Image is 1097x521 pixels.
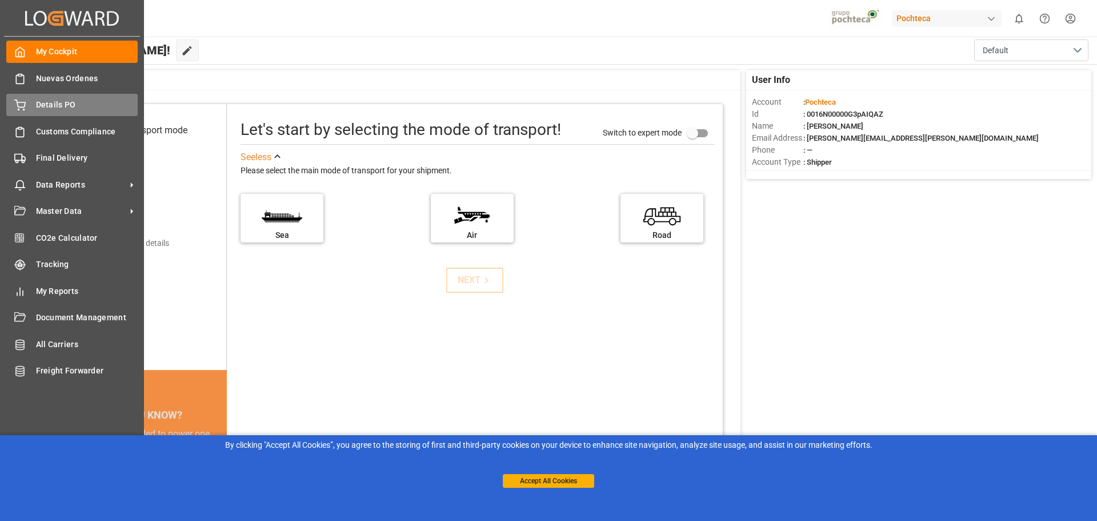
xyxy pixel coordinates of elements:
[892,10,1002,27] div: Pochteca
[36,258,138,271] span: Tracking
[36,285,138,297] span: My Reports
[752,144,803,156] span: Phone
[36,179,126,191] span: Data Reports
[6,41,138,63] a: My Cockpit
[47,39,170,61] span: Hello [PERSON_NAME]!
[803,158,832,166] span: : Shipper
[752,120,803,132] span: Name
[983,45,1008,57] span: Default
[246,229,318,241] div: Sea
[8,439,1089,451] div: By clicking "Accept All Cookies”, you agree to the storing of first and third-party cookies on yo...
[503,474,594,488] button: Accept All Cookies
[828,9,884,29] img: pochtecaImg.jpg_1689854062.jpg
[752,108,803,120] span: Id
[603,128,682,137] span: Switch to expert mode
[36,312,138,324] span: Document Management
[892,7,1006,29] button: Pochteca
[36,232,138,244] span: CO2e Calculator
[6,147,138,169] a: Final Delivery
[437,229,508,241] div: Air
[241,118,561,142] div: Let's start by selecting the mode of transport!
[36,126,138,138] span: Customs Compliance
[36,73,138,85] span: Nuevas Ordenes
[6,280,138,302] a: My Reports
[62,403,227,427] div: DID YOU KNOW?
[6,333,138,355] a: All Carriers
[36,365,138,377] span: Freight Forwarder
[241,164,715,178] div: Please select the main mode of transport for your shipment.
[36,99,138,111] span: Details PO
[6,67,138,89] a: Nuevas Ordenes
[36,205,126,217] span: Master Data
[803,134,1039,142] span: : [PERSON_NAME][EMAIL_ADDRESS][PERSON_NAME][DOMAIN_NAME]
[626,229,698,241] div: Road
[803,98,836,106] span: :
[6,307,138,329] a: Document Management
[6,120,138,142] a: Customs Compliance
[75,427,213,510] div: The energy needed to power one large container ship across the ocean in a single day is the same ...
[803,122,863,130] span: : [PERSON_NAME]
[36,46,138,58] span: My Cockpit
[803,146,812,154] span: : —
[752,132,803,144] span: Email Address
[446,268,503,293] button: NEXT
[752,156,803,168] span: Account Type
[36,339,138,351] span: All Carriers
[6,226,138,249] a: CO2e Calculator
[752,73,790,87] span: User Info
[6,360,138,382] a: Freight Forwarder
[1006,6,1032,31] button: show 0 new notifications
[6,253,138,276] a: Tracking
[241,150,271,164] div: See less
[458,273,493,287] div: NEXT
[803,110,883,118] span: : 0016N00000G3pAIQAZ
[974,39,1088,61] button: open menu
[805,98,836,106] span: Pochteca
[36,152,138,164] span: Final Delivery
[6,94,138,116] a: Details PO
[752,96,803,108] span: Account
[1032,6,1058,31] button: Help Center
